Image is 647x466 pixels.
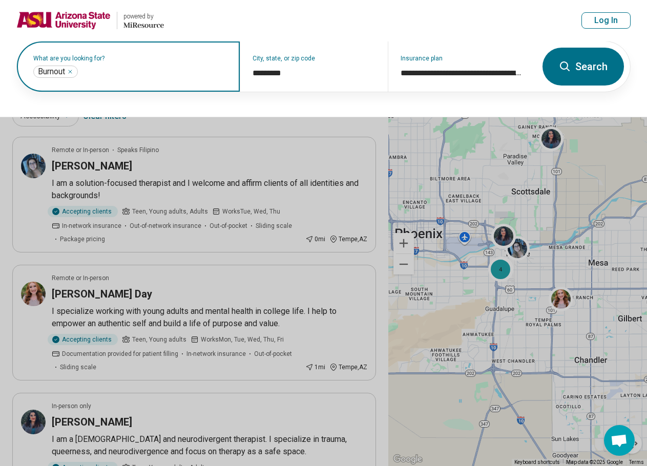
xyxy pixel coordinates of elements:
label: What are you looking for? [33,55,227,61]
button: Log In [581,12,631,29]
div: powered by [123,12,164,21]
div: Open chat [604,425,635,456]
a: Arizona State Universitypowered by [16,8,164,33]
button: Burnout [67,69,73,75]
button: Search [542,48,624,86]
div: Burnout [33,66,78,78]
span: Burnout [38,67,65,77]
img: Arizona State University [16,8,111,33]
